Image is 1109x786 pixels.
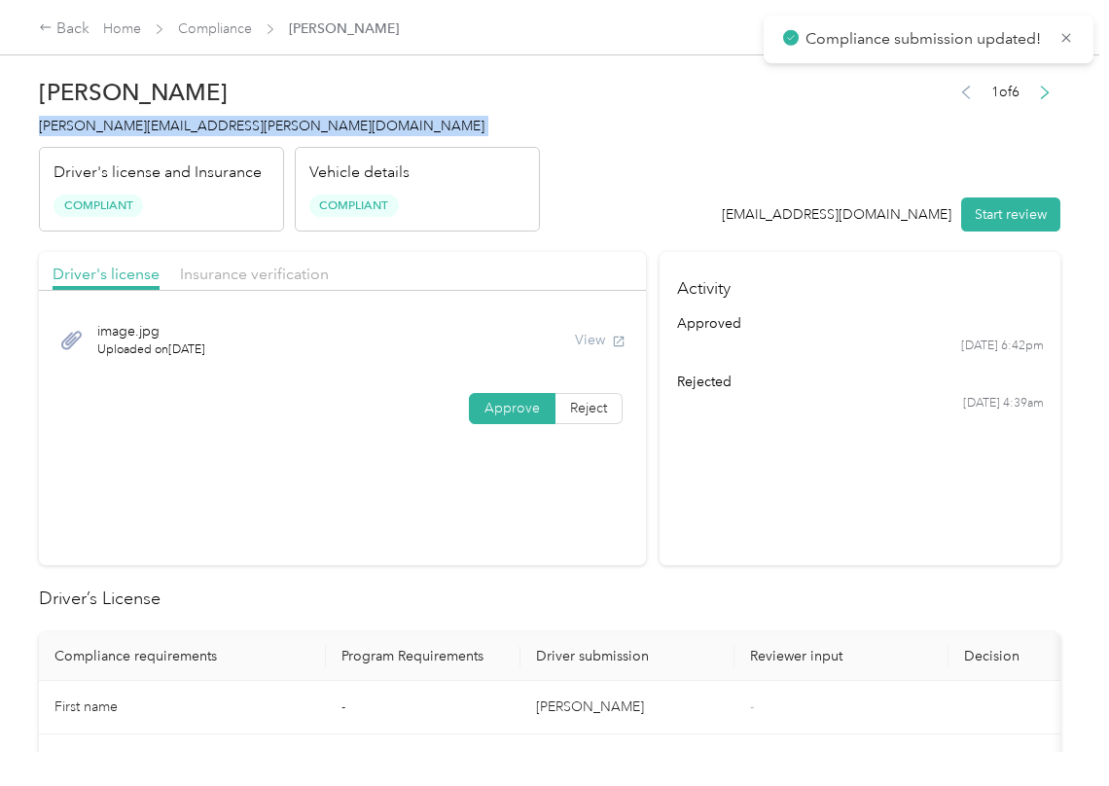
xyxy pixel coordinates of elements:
span: Approve [484,400,540,416]
span: Uploaded on [DATE] [97,341,205,359]
h2: [PERSON_NAME] [39,79,540,106]
th: Compliance requirements [39,632,326,681]
span: [PERSON_NAME][EMAIL_ADDRESS][PERSON_NAME][DOMAIN_NAME] [39,118,484,134]
span: First name [54,698,118,715]
div: approved [677,313,1044,334]
td: - [326,681,520,734]
span: Driver's license [53,265,160,283]
span: Compliant [309,195,399,217]
iframe: Everlance-gr Chat Button Frame [1000,677,1109,786]
td: [PERSON_NAME] [520,681,734,734]
th: Reviewer input [734,632,948,681]
span: Compliant [54,195,143,217]
h2: Driver’s License [39,586,1060,612]
time: [DATE] 4:39am [963,395,1044,412]
th: Driver submission [520,632,734,681]
span: 1 of 6 [991,82,1020,102]
a: Home [103,20,141,37]
a: Compliance [178,20,252,37]
td: First name [39,681,326,734]
div: Back [39,18,89,41]
button: Start review [961,197,1060,232]
p: Compliance submission updated! [805,27,1044,52]
span: Insurance verification [180,265,329,283]
p: Vehicle details [309,161,410,185]
div: rejected [677,372,1044,392]
span: - [750,698,754,715]
time: [DATE] 6:42pm [961,338,1044,355]
div: [EMAIL_ADDRESS][DOMAIN_NAME] [722,204,951,225]
span: image.jpg [97,321,205,341]
span: [PERSON_NAME] [289,18,399,39]
th: Program Requirements [326,632,520,681]
span: Reject [570,400,607,416]
h4: Activity [660,252,1060,313]
p: Driver's license and Insurance [54,161,262,185]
